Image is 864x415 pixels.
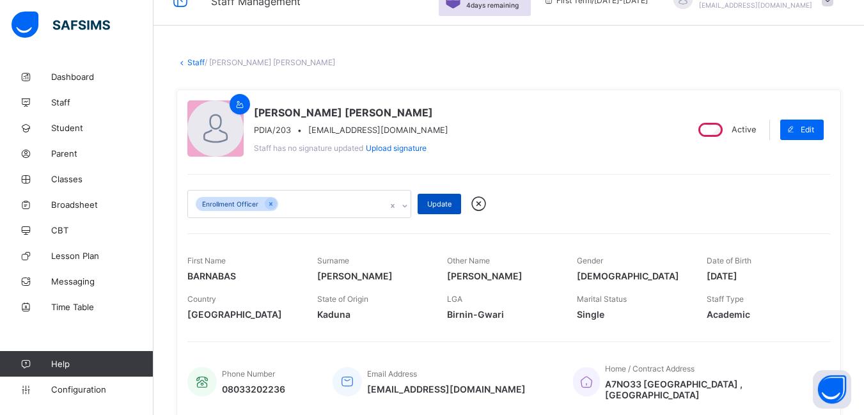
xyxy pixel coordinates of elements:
div: • [254,125,448,135]
span: Staff [51,97,153,107]
span: Kaduna [317,309,428,320]
span: Update [427,200,452,208]
span: Country [187,294,216,304]
span: Phone Number [222,369,275,379]
button: Open asap [813,370,851,409]
span: [EMAIL_ADDRESS][DOMAIN_NAME] [699,1,812,9]
span: [PERSON_NAME] [317,270,428,281]
span: Date of Birth [707,256,751,265]
span: Broadsheet [51,200,153,210]
span: [DEMOGRAPHIC_DATA] [577,270,687,281]
span: Academic [707,309,817,320]
span: [GEOGRAPHIC_DATA] [187,309,298,320]
span: Staff has no signature updated [254,143,363,153]
span: 08033202236 [222,384,285,395]
span: Classes [51,174,153,184]
span: Active [732,125,756,134]
span: Lesson Plan [51,251,153,261]
span: Single [577,309,687,320]
div: Enrollment Officer [196,197,265,212]
span: Dashboard [51,72,153,82]
span: PDIA/203 [254,125,291,135]
span: [PERSON_NAME] [PERSON_NAME] [254,106,448,119]
span: A7NO33 [GEOGRAPHIC_DATA] , [GEOGRAPHIC_DATA] [605,379,817,400]
span: First Name [187,256,226,265]
span: State of Origin [317,294,368,304]
span: / [PERSON_NAME] [PERSON_NAME] [205,58,335,67]
span: LGA [447,294,462,304]
span: [PERSON_NAME] [447,270,558,281]
span: Upload signature [366,143,427,153]
span: Parent [51,148,153,159]
span: Birnin-Gwari [447,309,558,320]
span: Staff Type [707,294,744,304]
span: Configuration [51,384,153,395]
span: Help [51,359,153,369]
span: CBT [51,225,153,235]
span: Gender [577,256,603,265]
span: [DATE] [707,270,817,281]
span: Marital Status [577,294,627,304]
span: Time Table [51,302,153,312]
span: 4 days remaining [466,1,519,9]
span: [EMAIL_ADDRESS][DOMAIN_NAME] [308,125,448,135]
a: Staff [187,58,205,67]
span: Messaging [51,276,153,286]
span: Surname [317,256,349,265]
img: safsims [12,12,110,38]
span: Home / Contract Address [605,364,695,373]
span: Edit [801,125,814,134]
span: BARNABAS [187,270,298,281]
span: [EMAIL_ADDRESS][DOMAIN_NAME] [367,384,526,395]
span: Other Name [447,256,490,265]
span: Email Address [367,369,417,379]
span: Student [51,123,153,133]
